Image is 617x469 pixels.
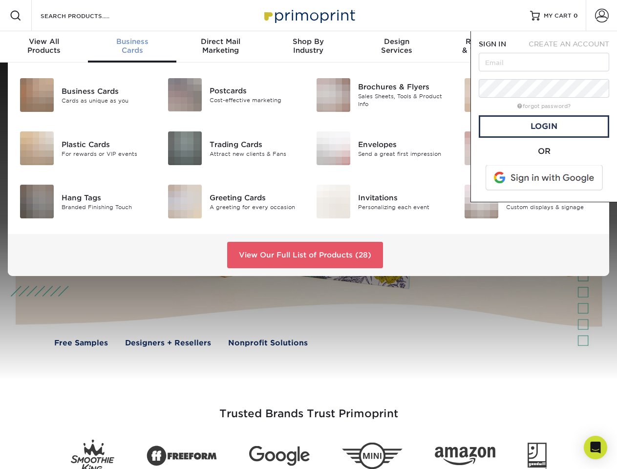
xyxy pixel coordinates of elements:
[227,242,383,268] a: View Our Full List of Products (28)
[353,37,441,46] span: Design
[264,31,352,63] a: Shop ByIndustry
[88,31,176,63] a: BusinessCards
[260,5,358,26] img: Primoprint
[528,443,547,469] img: Goodwill
[529,40,609,48] span: CREATE AN ACCOUNT
[88,37,176,46] span: Business
[249,446,310,466] img: Google
[479,115,609,138] a: Login
[441,31,529,63] a: Resources& Templates
[176,37,264,46] span: Direct Mail
[40,10,135,21] input: SEARCH PRODUCTS.....
[544,12,572,20] span: MY CART
[176,37,264,55] div: Marketing
[574,12,578,19] span: 0
[176,31,264,63] a: Direct MailMarketing
[88,37,176,55] div: Cards
[479,146,609,157] div: OR
[441,37,529,46] span: Resources
[479,53,609,71] input: Email
[435,447,495,466] img: Amazon
[353,31,441,63] a: DesignServices
[441,37,529,55] div: & Templates
[353,37,441,55] div: Services
[264,37,352,55] div: Industry
[517,103,571,109] a: forgot password?
[264,37,352,46] span: Shop By
[584,436,607,459] div: Open Intercom Messenger
[479,40,506,48] span: SIGN IN
[23,384,595,432] h3: Trusted Brands Trust Primoprint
